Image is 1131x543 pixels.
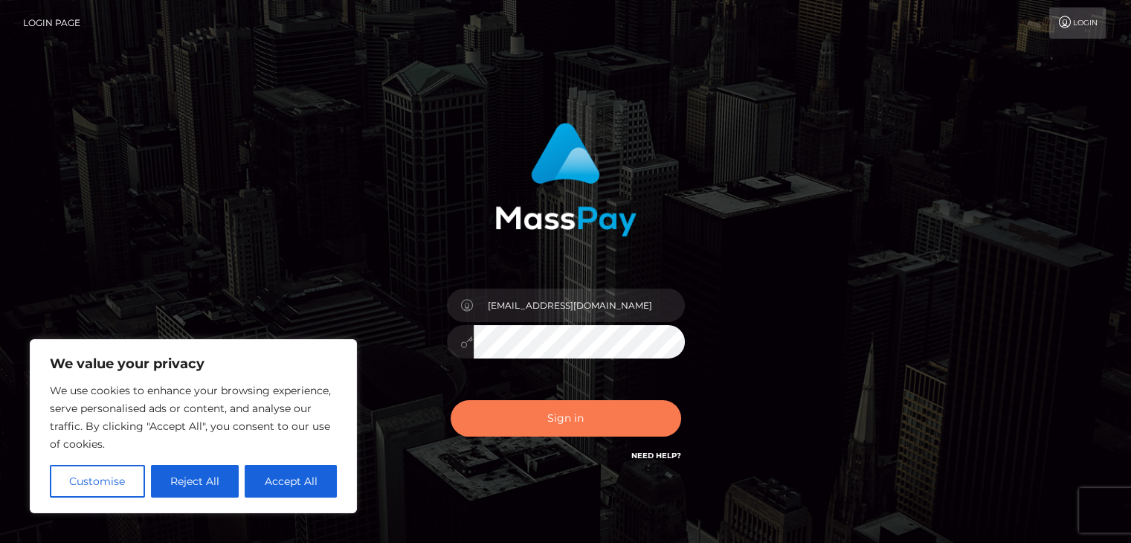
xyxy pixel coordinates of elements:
[495,123,637,237] img: MassPay Login
[50,382,337,453] p: We use cookies to enhance your browsing experience, serve personalised ads or content, and analys...
[23,7,80,39] a: Login Page
[151,465,239,498] button: Reject All
[631,451,681,460] a: Need Help?
[451,400,681,437] button: Sign in
[245,465,337,498] button: Accept All
[1049,7,1106,39] a: Login
[50,355,337,373] p: We value your privacy
[474,289,685,322] input: Username...
[50,465,145,498] button: Customise
[30,339,357,513] div: We value your privacy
